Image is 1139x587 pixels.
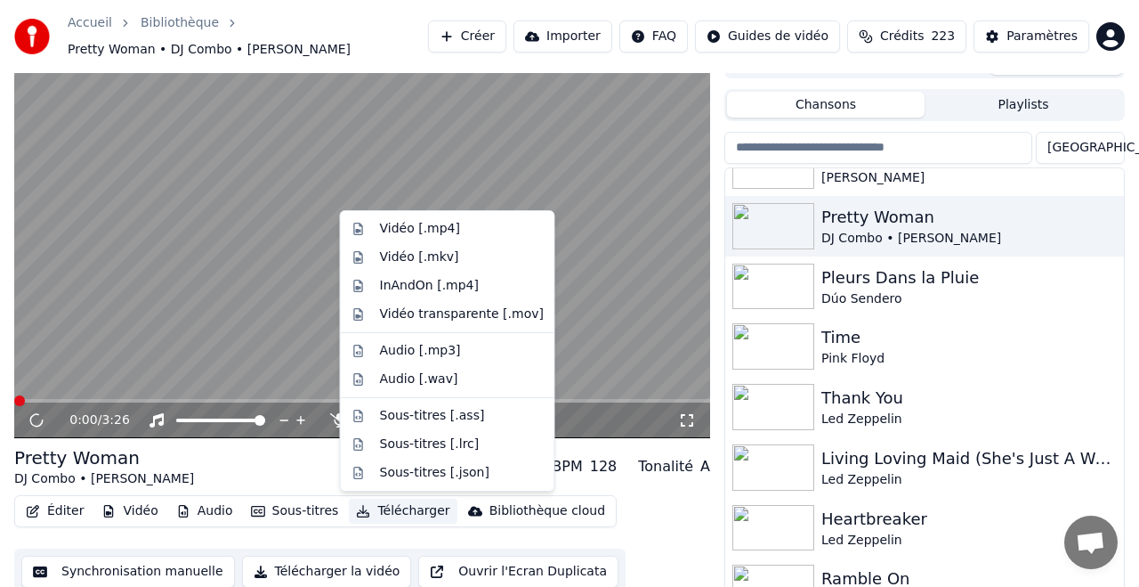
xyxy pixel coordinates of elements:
button: Chansons [727,92,925,118]
button: Importer [513,20,612,53]
button: Audio [169,499,240,524]
div: Vidéo [.mp4] [380,220,460,238]
div: Audio [.wav] [380,371,458,388]
div: Dúo Sendero [821,290,1117,308]
div: DJ Combo • [PERSON_NAME] [821,230,1117,248]
div: BPM [552,456,582,477]
div: A [700,456,710,477]
div: Led Zeppelin [821,532,1117,550]
div: Pink Floyd [821,350,1117,368]
div: Sous-titres [.json] [380,464,489,482]
div: InAndOn [.mp4] [380,277,480,295]
div: Pretty Woman [14,445,194,470]
div: Vidéo transparente [.mov] [380,306,544,323]
div: Pleurs Dans la Pluie [821,265,1117,290]
div: Heartbreaker [821,507,1117,532]
div: Living Loving Maid (She's Just A Woman) [821,446,1117,471]
div: Sous-titres [.ass] [380,407,485,425]
div: Ouvrir le chat [1064,516,1118,569]
span: Crédits [880,28,924,45]
span: 0:00 [69,412,97,429]
div: DJ Combo • [PERSON_NAME] [14,470,194,488]
button: Éditer [19,499,91,524]
img: youka [14,19,50,54]
div: Led Zeppelin [821,411,1117,428]
nav: breadcrumb [68,14,428,59]
span: 3:26 [101,412,129,429]
div: Tonalité [638,456,693,477]
button: Guides de vidéo [695,20,840,53]
div: Sous-titres [.lrc] [380,436,480,453]
div: Paramètres [1006,28,1078,45]
div: Time [821,325,1117,350]
div: Pretty Woman [821,205,1117,230]
a: Accueil [68,14,112,32]
div: Thank You [821,386,1117,411]
span: Pretty Woman • DJ Combo • [PERSON_NAME] [68,41,351,59]
div: [PERSON_NAME] [821,169,1117,187]
button: Playlists [925,92,1122,118]
button: Crédits223 [847,20,966,53]
div: / [69,412,112,429]
div: Led Zeppelin [821,471,1117,489]
button: Télécharger [349,499,456,524]
button: Créer [428,20,506,53]
div: 128 [590,456,618,477]
div: Vidéo [.mkv] [380,249,459,266]
button: Sous-titres [244,499,346,524]
button: Paramètres [973,20,1089,53]
button: Vidéo [94,499,165,524]
div: Audio [.mp3] [380,342,461,360]
a: Bibliothèque [141,14,219,32]
button: FAQ [619,20,688,53]
span: 223 [931,28,955,45]
div: Bibliothèque cloud [489,502,605,520]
